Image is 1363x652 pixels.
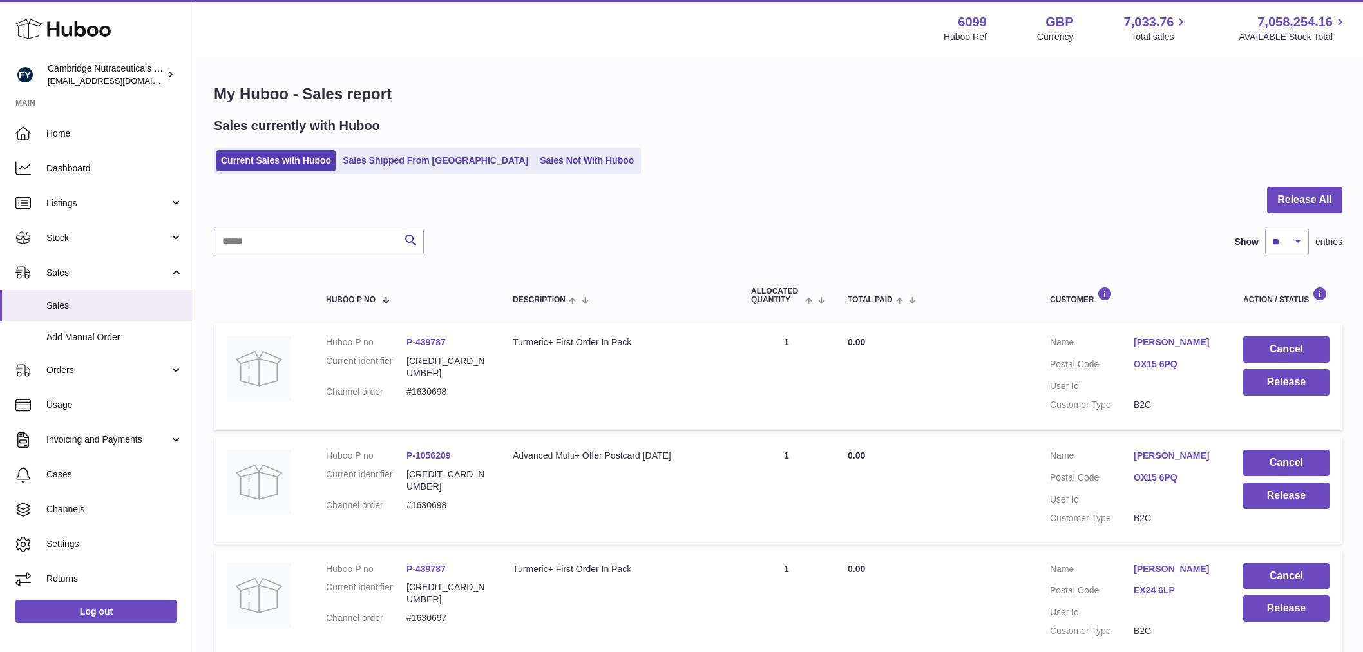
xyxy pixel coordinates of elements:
[406,450,451,461] a: P-1056209
[227,336,291,401] img: no-photo.jpg
[326,386,406,398] dt: Channel order
[15,65,35,84] img: huboo@camnutra.com
[46,364,169,376] span: Orders
[214,117,380,135] h2: Sales currently with Huboo
[406,581,487,606] dd: [CREDIT_CARD_NUMBER]
[1243,483,1330,509] button: Release
[1134,358,1217,370] a: OX15 6PQ
[46,300,183,312] span: Sales
[848,337,865,347] span: 0.00
[15,600,177,623] a: Log out
[48,62,164,87] div: Cambridge Nutraceuticals Ltd
[1134,336,1217,349] a: [PERSON_NAME]
[513,563,725,575] div: Turmeric+ First Order In Pack
[1050,563,1134,579] dt: Name
[1134,512,1217,524] dd: B2C
[1239,14,1348,43] a: 7,058,254.16 AVAILABLE Stock Total
[46,267,169,279] span: Sales
[848,450,865,461] span: 0.00
[406,564,446,574] a: P-439787
[46,331,183,343] span: Add Manual Order
[326,612,406,624] dt: Channel order
[1050,606,1134,618] dt: User Id
[738,437,835,544] td: 1
[535,150,638,171] a: Sales Not With Huboo
[1243,450,1330,476] button: Cancel
[1134,625,1217,637] dd: B2C
[1050,512,1134,524] dt: Customer Type
[326,336,406,349] dt: Huboo P no
[216,150,336,171] a: Current Sales with Huboo
[326,450,406,462] dt: Huboo P no
[46,503,183,515] span: Channels
[848,296,893,304] span: Total paid
[406,355,487,379] dd: [CREDIT_CARD_NUMBER]
[513,450,725,462] div: Advanced Multi+ Offer Postcard [DATE]
[1050,336,1134,352] dt: Name
[751,287,802,304] span: ALLOCATED Quantity
[1243,287,1330,304] div: Action / Status
[1243,563,1330,590] button: Cancel
[227,563,291,628] img: no-photo.jpg
[326,563,406,575] dt: Huboo P no
[406,386,487,398] dd: #1630698
[738,323,835,430] td: 1
[227,450,291,514] img: no-photo.jpg
[46,197,169,209] span: Listings
[1050,380,1134,392] dt: User Id
[406,468,487,493] dd: [CREDIT_CARD_NUMBER]
[1050,287,1217,304] div: Customer
[1131,31,1188,43] span: Total sales
[513,336,725,349] div: Turmeric+ First Order In Pack
[513,296,566,304] span: Description
[46,434,169,446] span: Invoicing and Payments
[326,581,406,606] dt: Current identifier
[848,564,865,574] span: 0.00
[1050,358,1134,374] dt: Postal Code
[1050,399,1134,411] dt: Customer Type
[326,355,406,379] dt: Current identifier
[944,31,987,43] div: Huboo Ref
[1235,236,1259,248] label: Show
[1050,494,1134,506] dt: User Id
[1124,14,1174,31] span: 7,033.76
[1243,595,1330,622] button: Release
[406,612,487,624] dd: #1630697
[1257,14,1333,31] span: 7,058,254.16
[1134,584,1217,597] a: EX24 6LP
[1243,369,1330,396] button: Release
[46,468,183,481] span: Cases
[46,538,183,550] span: Settings
[406,337,446,347] a: P-439787
[46,573,183,585] span: Returns
[1134,450,1217,462] a: [PERSON_NAME]
[958,14,987,31] strong: 6099
[326,499,406,512] dt: Channel order
[1267,187,1342,213] button: Release All
[1134,563,1217,575] a: [PERSON_NAME]
[406,499,487,512] dd: #1630698
[1134,399,1217,411] dd: B2C
[1037,31,1074,43] div: Currency
[46,232,169,244] span: Stock
[46,128,183,140] span: Home
[1134,472,1217,484] a: OX15 6PQ
[1243,336,1330,363] button: Cancel
[326,468,406,493] dt: Current identifier
[1124,14,1189,43] a: 7,033.76 Total sales
[1315,236,1342,248] span: entries
[1239,31,1348,43] span: AVAILABLE Stock Total
[46,399,183,411] span: Usage
[214,84,1342,104] h1: My Huboo - Sales report
[48,75,189,86] span: [EMAIL_ADDRESS][DOMAIN_NAME]
[1045,14,1073,31] strong: GBP
[46,162,183,175] span: Dashboard
[1050,625,1134,637] dt: Customer Type
[326,296,376,304] span: Huboo P no
[1050,584,1134,600] dt: Postal Code
[1050,472,1134,487] dt: Postal Code
[338,150,533,171] a: Sales Shipped From [GEOGRAPHIC_DATA]
[1050,450,1134,465] dt: Name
